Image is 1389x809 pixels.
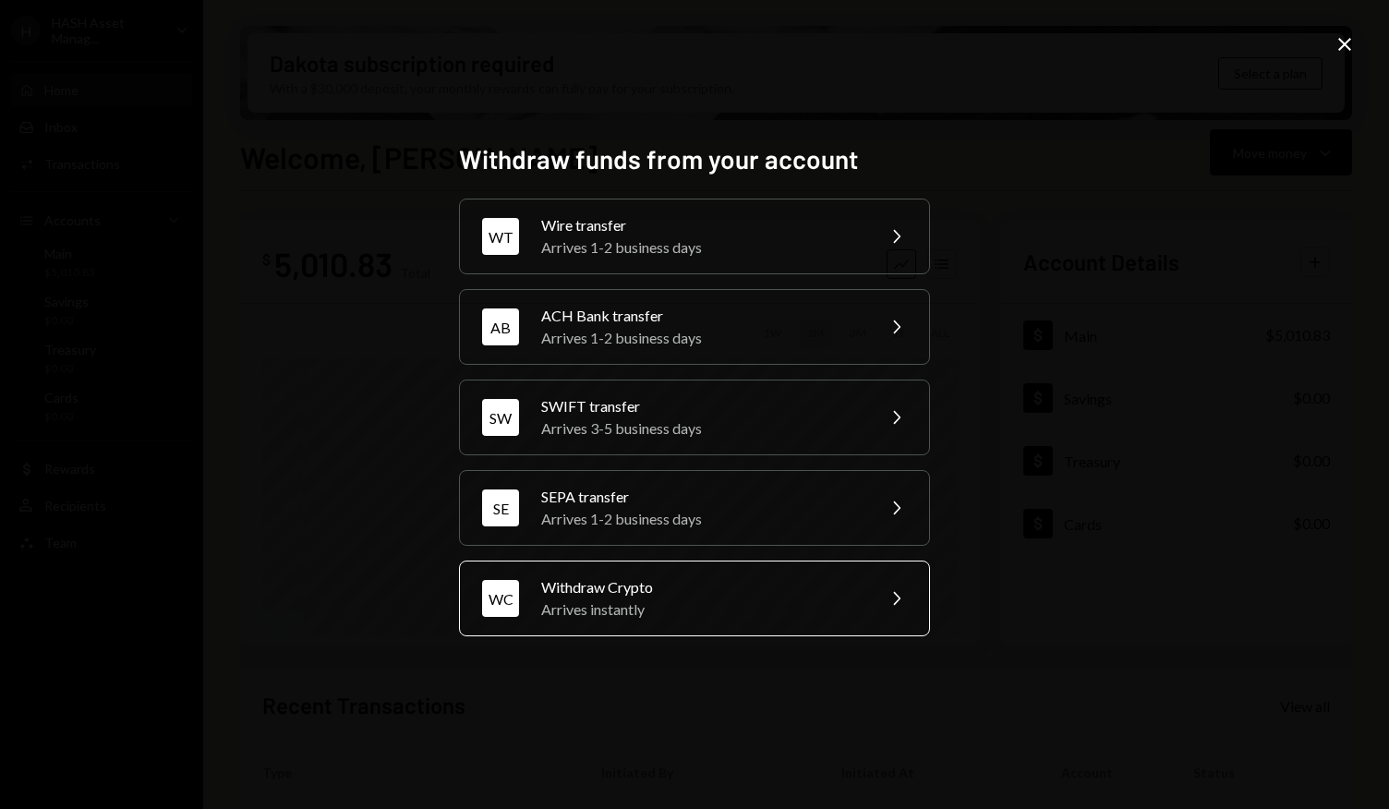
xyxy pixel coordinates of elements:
[541,327,863,349] div: Arrives 1-2 business days
[541,236,863,259] div: Arrives 1-2 business days
[459,380,930,455] button: SWSWIFT transferArrives 3-5 business days
[541,417,863,440] div: Arrives 3-5 business days
[459,141,930,177] h2: Withdraw funds from your account
[482,399,519,436] div: SW
[541,214,863,236] div: Wire transfer
[459,470,930,546] button: SESEPA transferArrives 1-2 business days
[541,395,863,417] div: SWIFT transfer
[482,580,519,617] div: WC
[541,305,863,327] div: ACH Bank transfer
[459,561,930,636] button: WCWithdraw CryptoArrives instantly
[482,308,519,345] div: AB
[541,576,863,598] div: Withdraw Crypto
[459,289,930,365] button: ABACH Bank transferArrives 1-2 business days
[459,199,930,274] button: WTWire transferArrives 1-2 business days
[541,508,863,530] div: Arrives 1-2 business days
[482,489,519,526] div: SE
[482,218,519,255] div: WT
[541,598,863,621] div: Arrives instantly
[541,486,863,508] div: SEPA transfer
